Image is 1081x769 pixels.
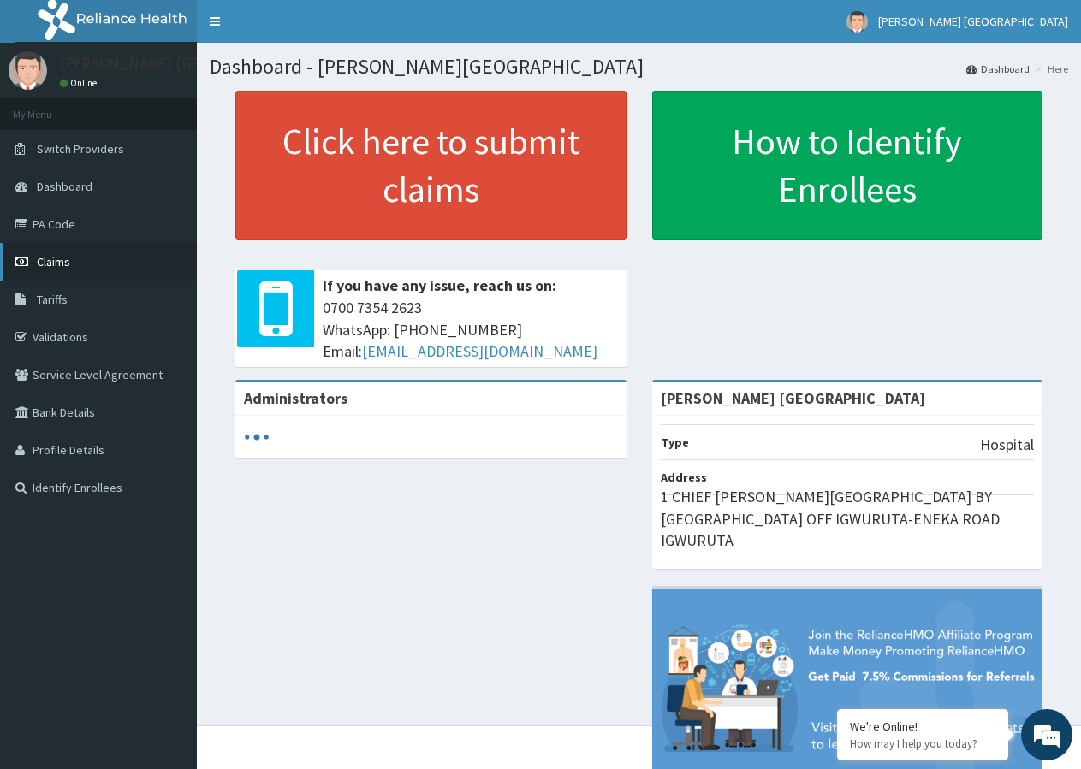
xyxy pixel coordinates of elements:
div: We're Online! [850,719,995,734]
p: How may I help you today? [850,736,995,751]
a: Online [60,77,101,89]
b: If you have any issue, reach us on: [323,275,556,295]
b: Address [661,470,707,485]
img: User Image [9,51,47,90]
a: Dashboard [966,62,1030,76]
span: Dashboard [37,179,92,194]
span: [PERSON_NAME] [GEOGRAPHIC_DATA] [878,14,1068,29]
a: Click here to submit claims [235,91,627,240]
p: [PERSON_NAME] [GEOGRAPHIC_DATA] [60,56,317,71]
span: Switch Providers [37,141,124,157]
span: Tariffs [37,292,68,307]
a: [EMAIL_ADDRESS][DOMAIN_NAME] [362,341,597,361]
span: Claims [37,254,70,269]
h1: Dashboard - [PERSON_NAME][GEOGRAPHIC_DATA] [210,56,1068,78]
b: Administrators [244,388,347,408]
strong: [PERSON_NAME] [GEOGRAPHIC_DATA] [661,388,925,408]
p: Hospital [980,434,1034,456]
b: Type [661,435,689,450]
li: Here [1031,62,1068,76]
a: How to Identify Enrollees [652,91,1043,240]
img: User Image [846,11,868,33]
svg: audio-loading [244,424,270,450]
p: 1 CHIEF [PERSON_NAME][GEOGRAPHIC_DATA] BY [GEOGRAPHIC_DATA] OFF IGWURUTA-ENEKA ROAD IGWURUTA [661,486,1035,552]
span: 0700 7354 2623 WhatsApp: [PHONE_NUMBER] Email: [323,297,618,363]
